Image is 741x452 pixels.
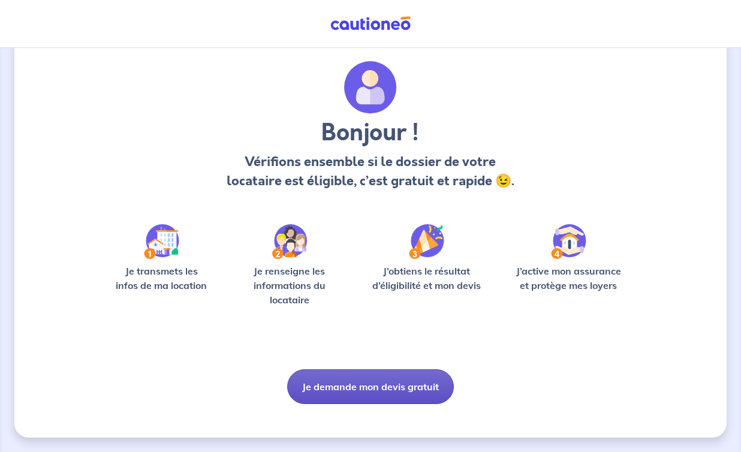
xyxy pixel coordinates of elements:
img: archivate [344,61,397,114]
p: J’obtiens le résultat d’éligibilité et mon devis [366,264,487,293]
p: Je transmets les infos de ma location [110,264,213,293]
img: /static/90a569abe86eec82015bcaae536bd8e6/Step-1.svg [144,224,179,259]
h3: Bonjour ! [219,119,522,147]
button: Je demande mon devis gratuit [287,369,454,404]
p: J’active mon assurance et protège mes loyers [506,264,631,293]
img: Cautioneo [326,16,415,31]
img: /static/f3e743aab9439237c3e2196e4328bba9/Step-3.svg [409,224,444,259]
img: /static/bfff1cf634d835d9112899e6a3df1a5d/Step-4.svg [551,224,586,259]
p: Vérifions ensemble si le dossier de votre locataire est éligible, c’est gratuit et rapide 😉. [219,152,522,191]
img: /static/c0a346edaed446bb123850d2d04ad552/Step-2.svg [272,224,307,259]
p: Je renseigne les informations du locataire [232,264,347,307]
